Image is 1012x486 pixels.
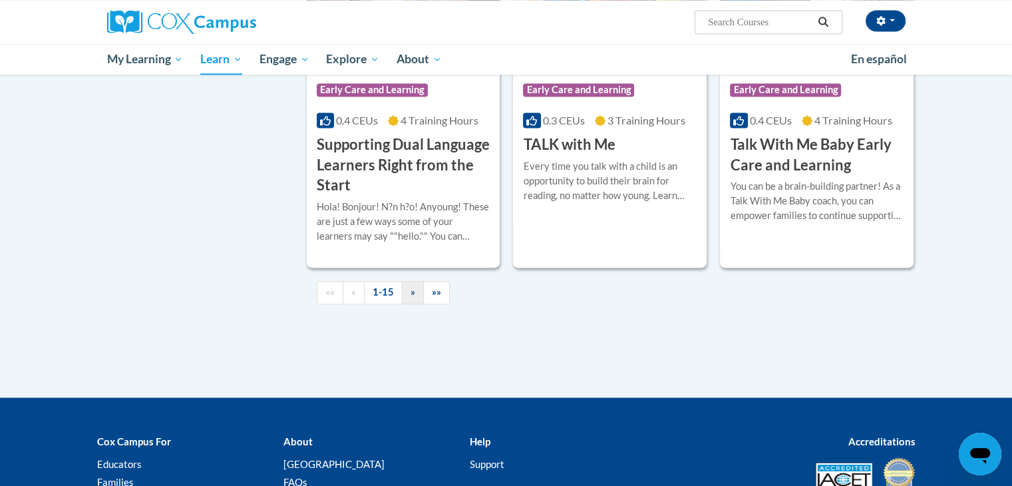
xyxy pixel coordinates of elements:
[523,83,634,97] span: Early Care and Learning
[192,44,251,75] a: Learn
[259,51,309,67] span: Engage
[401,114,478,126] span: 4 Training Hours
[842,45,916,73] a: En español
[97,458,142,470] a: Educators
[730,134,904,176] h3: Talk With Me Baby Early Care and Learning
[325,286,335,298] span: ««
[317,200,490,244] div: Hola! Bonjour! N?n h?o! Anyoung! These are just a few ways some of your learners may say ""hello....
[326,51,379,67] span: Explore
[813,14,833,30] button: Search
[317,281,343,304] a: Begining
[607,114,685,126] span: 3 Training Hours
[98,44,192,75] a: My Learning
[351,286,356,298] span: «
[107,10,360,34] a: Cox Campus
[317,134,490,196] h3: Supporting Dual Language Learners Right from the Start
[97,435,171,447] b: Cox Campus For
[107,10,256,34] img: Cox Campus
[730,83,841,97] span: Early Care and Learning
[402,281,424,304] a: Next
[283,435,312,447] b: About
[283,458,384,470] a: [GEOGRAPHIC_DATA]
[707,14,813,30] input: Search Courses
[87,44,926,75] div: Main menu
[469,458,504,470] a: Support
[364,281,403,304] a: 1-15
[106,51,183,67] span: My Learning
[851,52,907,66] span: En español
[388,44,450,75] a: About
[423,281,450,304] a: End
[543,114,585,126] span: 0.3 CEUs
[523,134,615,155] h3: TALK with Me
[336,114,378,126] span: 0.4 CEUs
[343,281,365,304] a: Previous
[397,51,442,67] span: About
[523,159,697,203] div: Every time you talk with a child is an opportunity to build their brain for reading, no matter ho...
[730,179,904,223] div: You can be a brain-building partner! As a Talk With Me Baby coach, you can empower families to co...
[317,83,428,97] span: Early Care and Learning
[411,286,415,298] span: »
[432,286,441,298] span: »»
[848,435,916,447] b: Accreditations
[959,433,1001,475] iframe: Button to launch messaging window
[469,435,490,447] b: Help
[317,44,388,75] a: Explore
[814,114,892,126] span: 4 Training Hours
[251,44,318,75] a: Engage
[866,10,906,31] button: Account Settings
[750,114,792,126] span: 0.4 CEUs
[200,51,242,67] span: Learn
